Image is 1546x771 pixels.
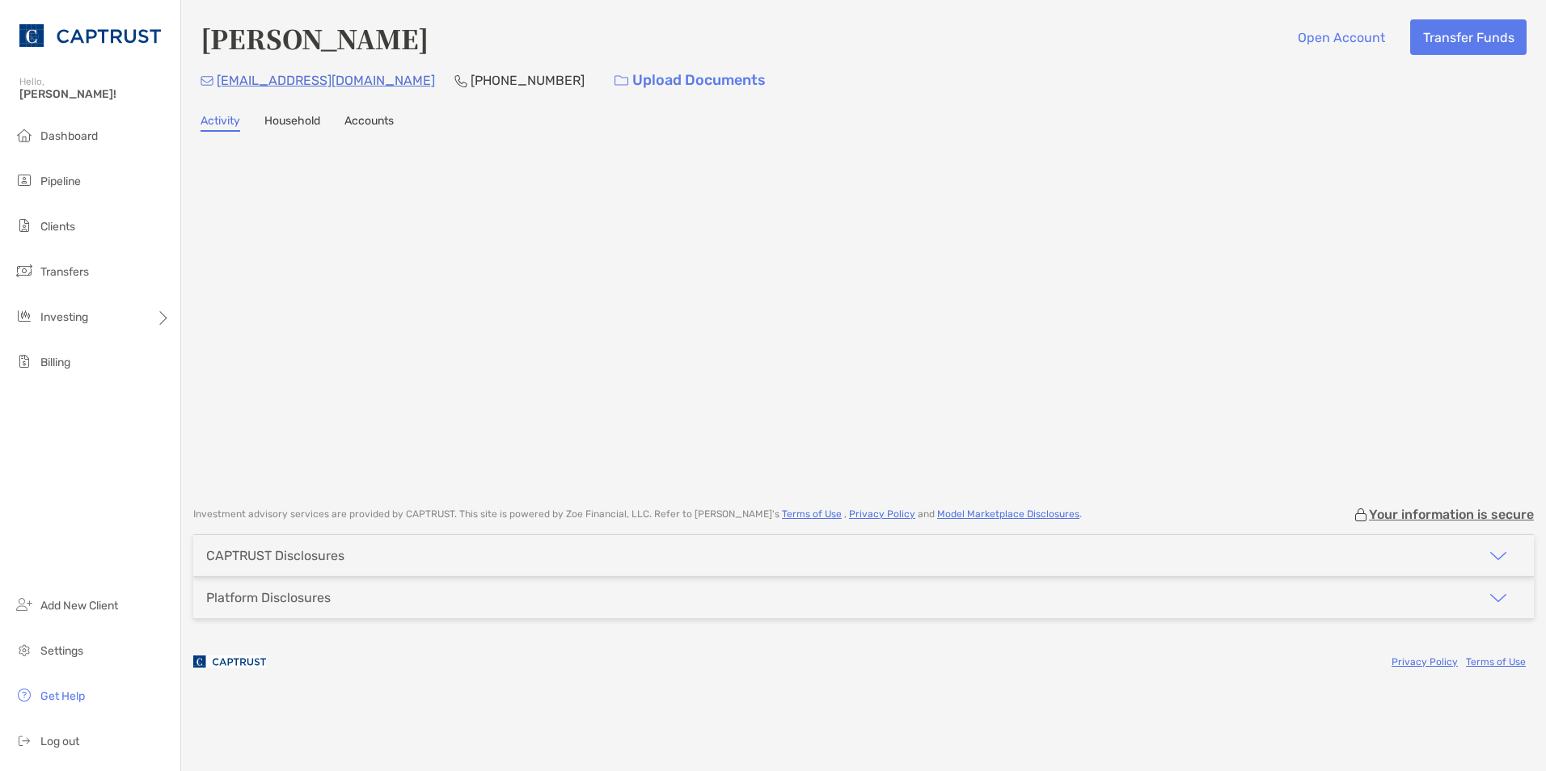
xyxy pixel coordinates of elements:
span: Billing [40,356,70,369]
a: Terms of Use [782,508,842,520]
img: billing icon [15,352,34,371]
p: [PHONE_NUMBER] [471,70,585,91]
div: CAPTRUST Disclosures [206,548,344,563]
img: pipeline icon [15,171,34,190]
a: Model Marketplace Disclosures [937,508,1079,520]
p: Investment advisory services are provided by CAPTRUST . This site is powered by Zoe Financial, LL... [193,508,1082,520]
img: get-help icon [15,685,34,705]
span: Pipeline [40,175,81,188]
img: dashboard icon [15,125,34,145]
img: CAPTRUST Logo [19,6,161,65]
span: Log out [40,735,79,748]
p: Your information is secure [1369,507,1534,522]
div: Platform Disclosures [206,590,331,605]
img: company logo [193,643,266,680]
img: transfers icon [15,261,34,280]
a: Accounts [344,114,394,132]
img: Email Icon [201,76,213,86]
img: settings icon [15,640,34,659]
span: Investing [40,310,88,324]
img: button icon [615,75,628,86]
span: Get Help [40,689,85,703]
img: icon arrow [1489,546,1508,566]
a: Privacy Policy [1392,656,1458,668]
button: Open Account [1285,19,1397,55]
span: Clients [40,220,75,234]
a: Upload Documents [604,63,776,98]
h4: [PERSON_NAME] [201,19,429,57]
button: Transfer Funds [1410,19,1527,55]
a: Household [264,114,320,132]
img: investing icon [15,306,34,326]
span: Dashboard [40,129,98,143]
img: Phone Icon [454,74,467,87]
span: Settings [40,644,83,658]
a: Activity [201,114,240,132]
a: Privacy Policy [849,508,915,520]
span: Transfers [40,265,89,279]
img: clients icon [15,216,34,235]
a: Terms of Use [1466,656,1526,668]
img: add_new_client icon [15,595,34,614]
img: logout icon [15,731,34,750]
p: [EMAIL_ADDRESS][DOMAIN_NAME] [217,70,435,91]
img: icon arrow [1489,588,1508,608]
span: [PERSON_NAME]! [19,87,171,101]
span: Add New Client [40,599,118,613]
